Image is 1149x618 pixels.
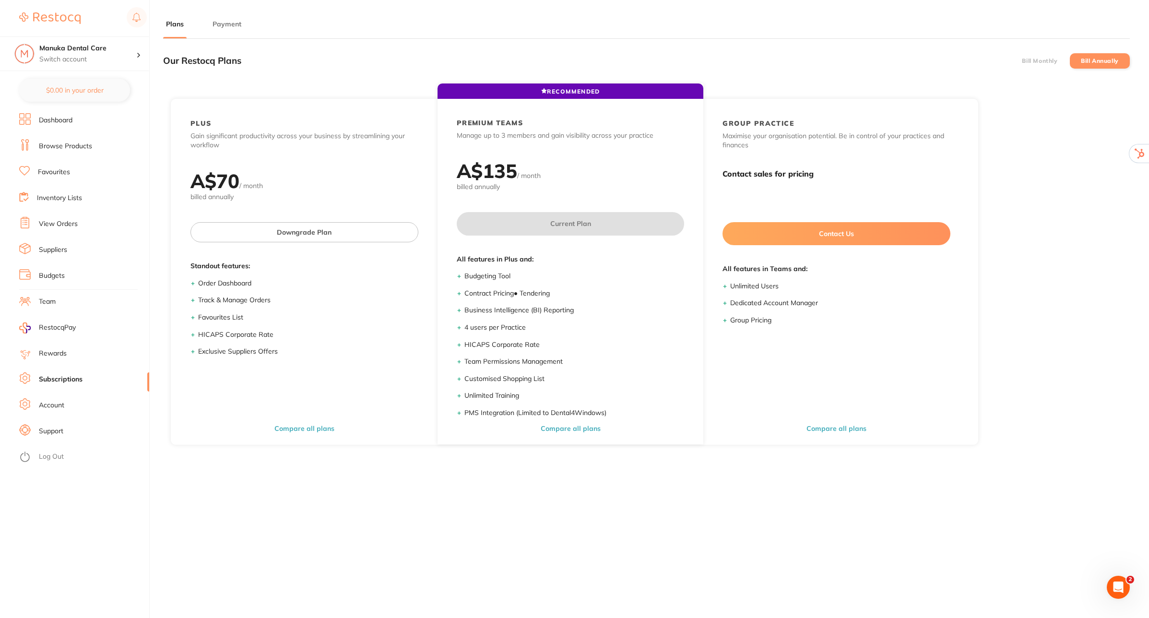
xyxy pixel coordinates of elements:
[723,222,950,245] button: Contact Us
[457,119,523,127] h2: PREMIUM TEAMS
[1081,58,1119,64] label: Bill Annually
[39,427,63,436] a: Support
[464,289,685,298] li: Contract Pricing ● Tendering
[19,322,31,333] img: RestocqPay
[457,159,517,183] h2: A$ 135
[190,119,212,128] h2: PLUS
[464,374,685,384] li: Customised Shopping List
[19,12,81,24] img: Restocq Logo
[464,306,685,315] li: Business Intelligence (BI) Reporting
[239,181,263,190] span: / month
[723,169,950,178] h3: Contact sales for pricing
[804,424,869,433] button: Compare all plans
[1126,576,1134,583] span: 2
[190,222,418,242] button: Downgrade Plan
[163,20,187,29] button: Plans
[517,171,541,180] span: / month
[190,131,418,150] p: Gain significant productivity across your business by streamlining your workflow
[190,169,239,193] h2: A$ 70
[190,192,418,202] span: billed annually
[19,322,76,333] a: RestocqPay
[457,182,685,192] span: billed annually
[39,245,67,255] a: Suppliers
[39,401,64,410] a: Account
[723,119,794,128] h2: GROUP PRACTICE
[457,131,685,141] p: Manage up to 3 members and gain visibility across your practice
[1022,58,1057,64] label: Bill Monthly
[39,271,65,281] a: Budgets
[19,79,130,102] button: $0.00 in your order
[39,219,78,229] a: View Orders
[464,323,685,333] li: 4 users per Practice
[39,116,72,125] a: Dashboard
[39,55,136,64] p: Switch account
[39,349,67,358] a: Rewards
[198,347,418,357] li: Exclusive Suppliers Offers
[38,167,70,177] a: Favourites
[163,56,241,66] h3: Our Restocq Plans
[39,297,56,307] a: Team
[272,424,337,433] button: Compare all plans
[730,282,950,291] li: Unlimited Users
[541,88,600,95] span: RECOMMENDED
[457,255,685,264] span: All features in Plus and:
[723,264,950,274] span: All features in Teams and:
[37,193,82,203] a: Inventory Lists
[15,44,34,63] img: Manuka Dental Care
[39,452,64,462] a: Log Out
[39,323,76,333] span: RestocqPay
[19,450,146,465] button: Log Out
[464,340,685,350] li: HICAPS Corporate Rate
[198,279,418,288] li: Order Dashboard
[198,296,418,305] li: Track & Manage Orders
[19,7,81,29] a: Restocq Logo
[723,131,950,150] p: Maximise your organisation potential. Be in control of your practices and finances
[464,272,685,281] li: Budgeting Tool
[464,391,685,401] li: Unlimited Training
[730,298,950,308] li: Dedicated Account Manager
[730,316,950,325] li: Group Pricing
[1107,576,1130,599] iframe: Intercom live chat
[39,142,92,151] a: Browse Products
[464,408,685,418] li: PMS Integration (Limited to Dental4Windows)
[39,44,136,53] h4: Manuka Dental Care
[210,20,244,29] button: Payment
[464,357,685,367] li: Team Permissions Management
[457,212,685,235] button: Current Plan
[198,330,418,340] li: HICAPS Corporate Rate
[39,375,83,384] a: Subscriptions
[538,424,604,433] button: Compare all plans
[190,261,418,271] span: Standout features:
[198,313,418,322] li: Favourites List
